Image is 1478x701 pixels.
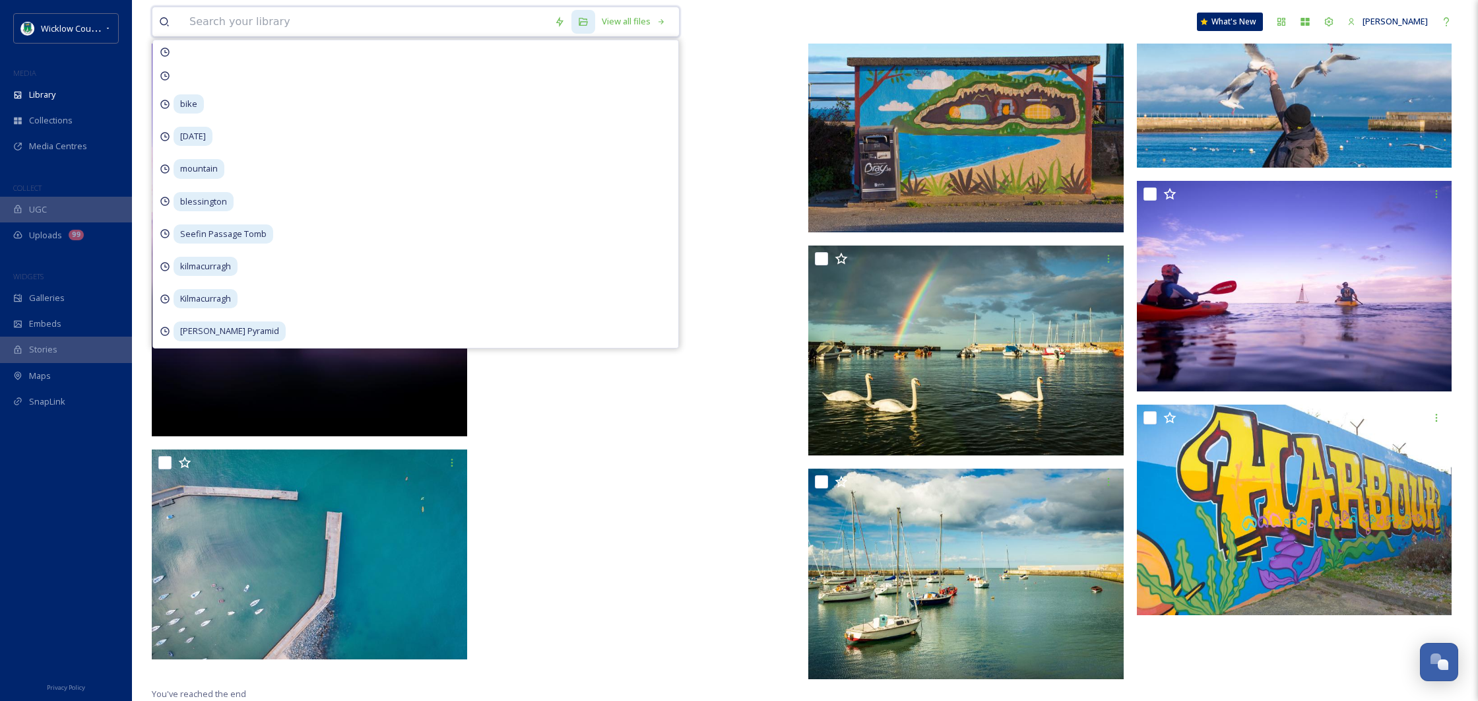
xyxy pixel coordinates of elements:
span: Seefin Passage Tomb [174,224,273,244]
span: blessington [174,192,234,211]
span: Kilmacurragh [174,289,238,308]
img: BrayHarbour4.jpg [808,245,1124,455]
span: Embeds [29,317,61,330]
span: [PERSON_NAME] [1363,15,1428,27]
img: download%20(9).png [21,22,34,35]
span: COLLECT [13,183,42,193]
span: MEDIA [13,68,36,78]
img: BrayHarbour3.jpg [152,450,467,659]
img: BrayHarbour6.jpg [1137,181,1452,392]
span: mountain [174,159,224,178]
span: Uploads [29,229,62,242]
span: Privacy Policy [47,683,85,692]
span: Media Centres [29,140,87,152]
span: SnapLink [29,395,65,408]
span: Galleries [29,292,65,304]
span: [PERSON_NAME] Pyramid [174,321,286,341]
img: BrayHarbour10.jpg [1137,405,1452,615]
span: Wicklow County Council [41,22,134,34]
span: UGC [29,203,47,216]
input: Search your library [183,7,548,36]
img: BrayHarbour9.jpg [808,22,1124,232]
span: Maps [29,370,51,382]
a: What's New [1197,13,1263,31]
span: You've reached the end [152,688,246,700]
span: Collections [29,114,73,127]
span: [DATE] [174,127,212,146]
button: Open Chat [1420,643,1458,681]
a: Privacy Policy [47,679,85,694]
span: Stories [29,343,57,356]
span: WIDGETS [13,271,44,281]
span: Library [29,88,55,101]
a: [PERSON_NAME] [1341,9,1434,34]
img: BrayHarbour1.jpg [808,469,1124,679]
div: 99 [69,230,84,240]
a: View all files [595,9,672,34]
span: kilmacurragh [174,257,238,276]
span: bike [174,94,204,114]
